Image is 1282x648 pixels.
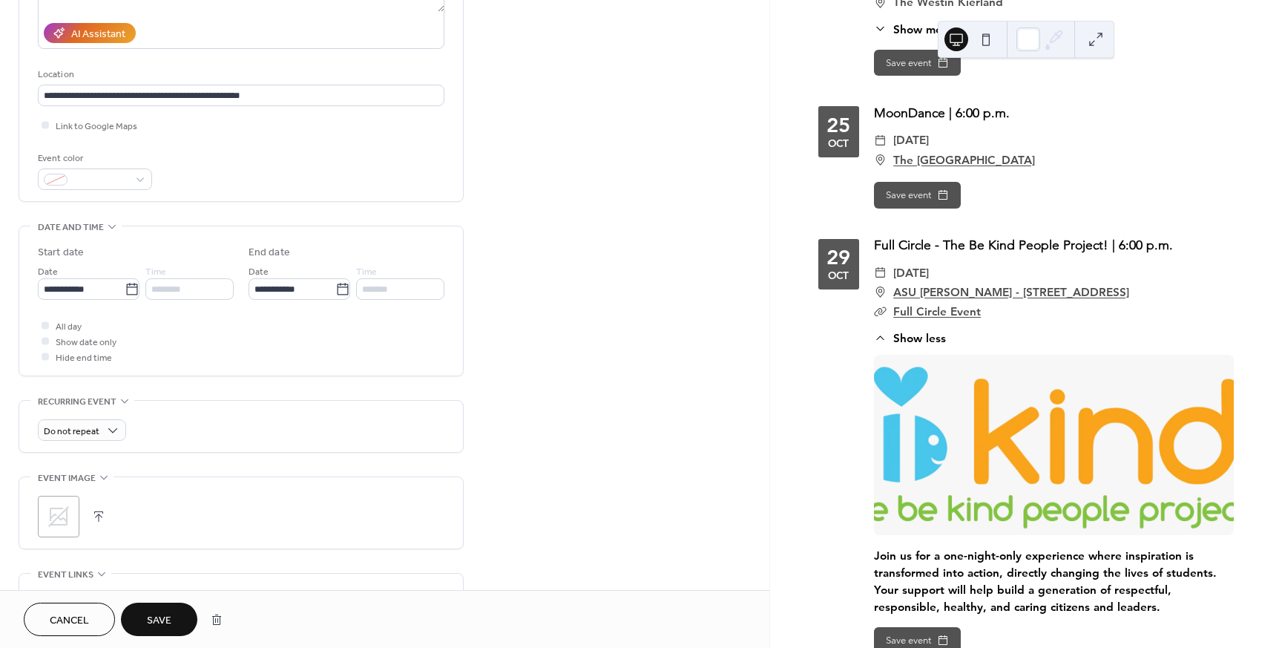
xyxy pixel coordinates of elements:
span: Show more [893,21,953,38]
button: ​Show less [874,330,946,347]
div: ​ [874,131,887,150]
button: Save [121,603,197,636]
div: Location [38,67,441,82]
span: Time [145,264,166,280]
div: 29 [826,247,850,268]
span: Show less [893,330,946,347]
span: Date and time [38,220,104,235]
span: Date [249,264,269,280]
a: Full Circle Event [893,304,981,318]
div: MoonDance | 6:00 p.m. [874,103,1234,122]
button: Save event [874,182,961,209]
button: Save event [874,50,961,76]
button: Cancel [24,603,115,636]
span: All day [56,319,82,335]
div: Oct [828,139,849,149]
a: The [GEOGRAPHIC_DATA] [893,151,1035,170]
span: Event links [38,567,93,583]
span: Date [38,264,58,280]
div: 25 [826,115,850,136]
div: ​ [874,21,887,38]
div: ​ [874,330,887,347]
span: Save [147,613,171,629]
a: Full Circle - The Be Kind People Project! | 6:00 p.m. [874,237,1173,253]
div: ​ [874,151,887,170]
div: Oct [828,271,849,281]
div: Start date [38,245,84,261]
div: ​ [874,302,887,321]
div: ​ [874,264,887,283]
div: ​ [874,283,887,302]
div: End date [249,245,290,261]
div: Event color [38,151,149,166]
span: Time [356,264,377,280]
span: Recurring event [38,394,116,410]
div: ; [38,496,79,537]
span: Hide end time [56,350,112,366]
span: Event image [38,471,96,486]
span: Link to Google Maps [56,119,137,134]
span: [DATE] [893,264,929,283]
span: Show date only [56,335,116,350]
div: AI Assistant [71,27,125,42]
button: AI Assistant [44,23,136,43]
span: [DATE] [893,131,929,150]
span: Cancel [50,613,89,629]
div: Join us for a one-night-only experience where inspiration is transformed into action, directly ch... [874,547,1234,615]
button: ​Show more [874,21,953,38]
span: Do not repeat [44,423,99,440]
a: ASU [PERSON_NAME] - [STREET_ADDRESS] [893,283,1129,302]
